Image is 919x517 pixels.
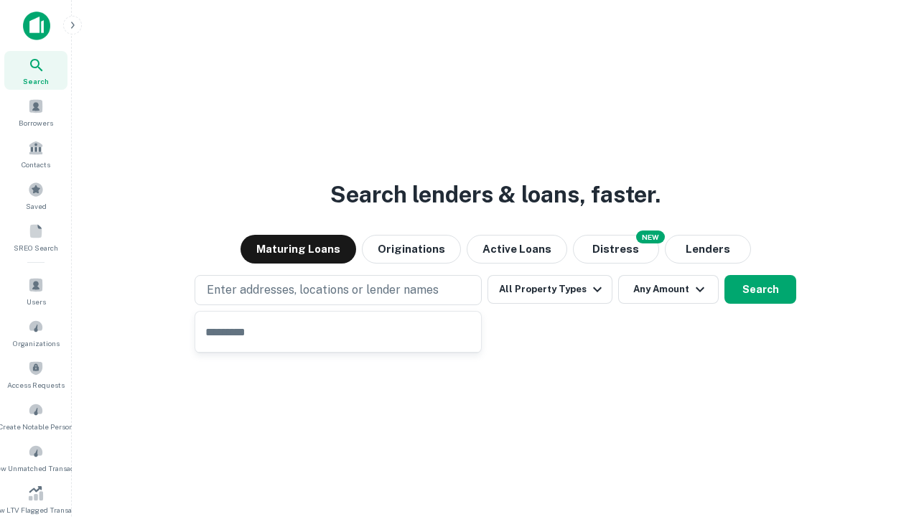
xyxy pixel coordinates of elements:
[665,235,751,264] button: Lenders
[4,396,67,435] a: Create Notable Person
[636,230,665,243] div: NEW
[7,379,65,391] span: Access Requests
[22,159,50,170] span: Contacts
[362,235,461,264] button: Originations
[4,313,67,352] a: Organizations
[14,242,58,253] span: SREO Search
[330,177,661,212] h3: Search lenders & loans, faster.
[241,235,356,264] button: Maturing Loans
[4,51,67,90] a: Search
[4,134,67,173] a: Contacts
[23,75,49,87] span: Search
[23,11,50,40] img: capitalize-icon.png
[13,337,60,349] span: Organizations
[4,271,67,310] a: Users
[4,176,67,215] a: Saved
[488,275,612,304] button: All Property Types
[4,438,67,477] a: Review Unmatched Transactions
[26,200,47,212] span: Saved
[467,235,567,264] button: Active Loans
[4,93,67,131] a: Borrowers
[847,402,919,471] iframe: Chat Widget
[19,117,53,129] span: Borrowers
[27,296,46,307] span: Users
[618,275,719,304] button: Any Amount
[573,235,659,264] button: Search distressed loans with lien and other non-mortgage details.
[4,355,67,393] a: Access Requests
[724,275,796,304] button: Search
[195,275,482,305] button: Enter addresses, locations or lender names
[4,218,67,256] a: SREO Search
[207,281,439,299] p: Enter addresses, locations or lender names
